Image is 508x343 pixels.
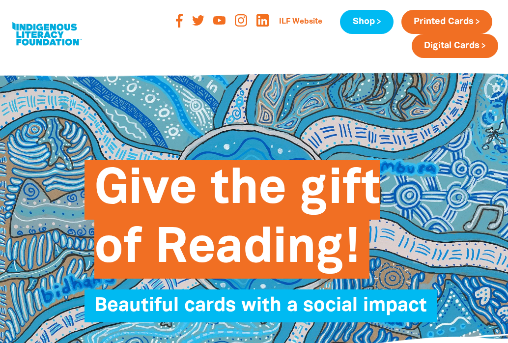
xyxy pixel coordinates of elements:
a: Printed Cards [401,10,492,34]
span: Beautiful cards with a social impact [94,297,427,322]
span: Give the gift of Reading! [94,168,380,279]
img: linked-in-logo-orange-png-93c920.png [256,14,269,27]
a: ILF Website [273,14,328,30]
img: instagram-orange-svg-816-f-67-svg-8d2e35.svg [235,14,247,27]
img: twitter-orange-svg-6-e-077-d-svg-0f359f.svg [192,15,204,25]
img: facebook-orange-svg-2-f-729-e-svg-b526d2.svg [176,14,183,28]
img: youtube-orange-svg-1-cecf-3-svg-a15d69.svg [213,16,226,25]
a: Digital Cards [412,34,498,58]
a: Shop [340,10,393,34]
